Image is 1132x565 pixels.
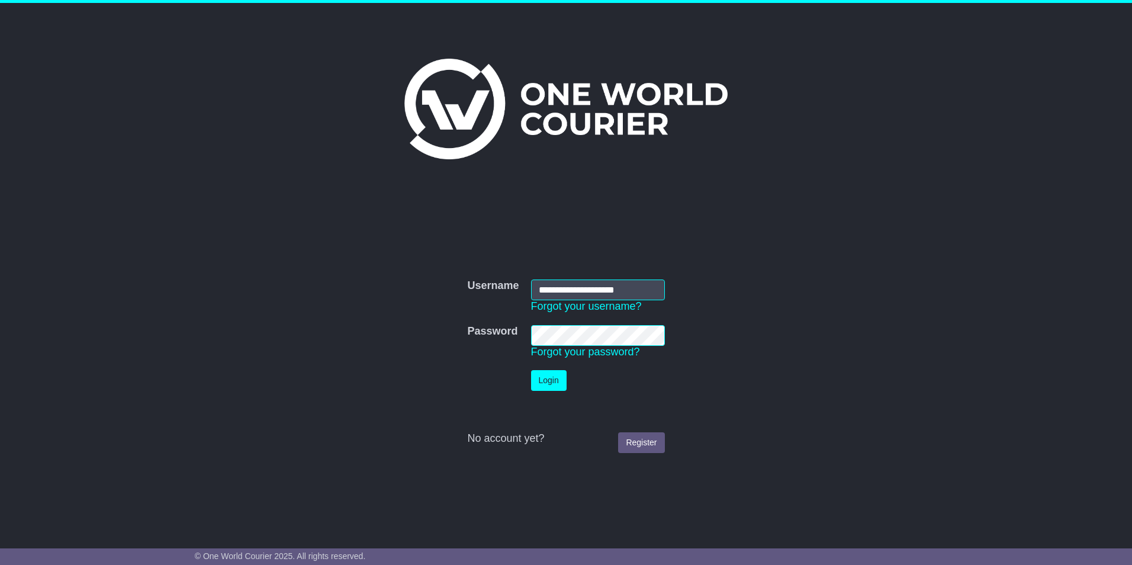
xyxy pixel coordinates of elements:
span: © One World Courier 2025. All rights reserved. [195,551,366,561]
a: Forgot your password? [531,346,640,358]
label: Password [467,325,517,338]
label: Username [467,280,519,293]
img: One World [404,59,728,159]
div: No account yet? [467,432,664,445]
a: Register [618,432,664,453]
a: Forgot your username? [531,300,642,312]
button: Login [531,370,567,391]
